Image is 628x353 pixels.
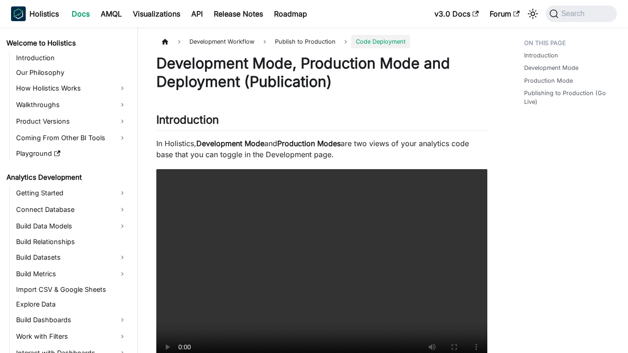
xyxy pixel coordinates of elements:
a: Visualizations [127,6,186,21]
a: Build Relationships [13,235,130,248]
a: Build Dashboards [13,313,130,327]
a: Introduction [13,51,130,64]
a: Welcome to Holistics [4,37,130,50]
a: Development Mode [524,63,578,72]
a: Product Versions [13,114,130,129]
a: Analytics Development [4,171,130,184]
a: Home page [156,35,174,48]
h1: Development Mode, Production Mode and Deployment (Publication) [156,54,487,91]
a: Build Datasets [13,250,130,265]
a: Work with Filters [13,329,130,344]
a: AMQL [95,6,127,21]
span: Development Workflow [185,35,259,48]
a: Introduction [524,51,558,60]
a: Walkthroughs [13,97,130,112]
a: Coming From Other BI Tools [13,131,130,145]
a: v3.0 Docs [429,6,484,21]
a: Release Notes [208,6,268,21]
h2: Introduction [156,113,487,131]
a: Import CSV & Google Sheets [13,283,130,296]
strong: Development Mode [196,139,264,148]
a: Our Philosophy [13,66,130,79]
a: Production Mode [524,76,573,85]
strong: Production Modes [277,139,341,148]
a: API [186,6,208,21]
nav: Breadcrumbs [156,35,487,48]
a: Explore Data [13,298,130,311]
span: Publish to Production [270,35,340,48]
b: Holistics [29,8,59,19]
a: Connect Database [13,202,130,217]
a: Publishing to Production (Go Live) [524,89,614,106]
a: Playground [13,147,130,160]
a: Getting Started [13,186,130,200]
a: HolisticsHolisticsHolistics [11,6,59,21]
p: In Holistics, and are two views of your analytics code base that you can toggle in the Developmen... [156,138,487,160]
a: How Holistics Works [13,81,130,96]
a: Build Metrics [13,267,130,281]
span: Code Deployment [351,35,410,48]
button: Search (Command+K) [546,6,617,22]
a: Forum [484,6,525,21]
span: Search [559,10,590,18]
button: Switch between dark and light mode (currently system mode) [525,6,540,21]
a: Build Data Models [13,219,130,233]
a: Roadmap [268,6,313,21]
img: Holistics [11,6,26,21]
a: Docs [66,6,95,21]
